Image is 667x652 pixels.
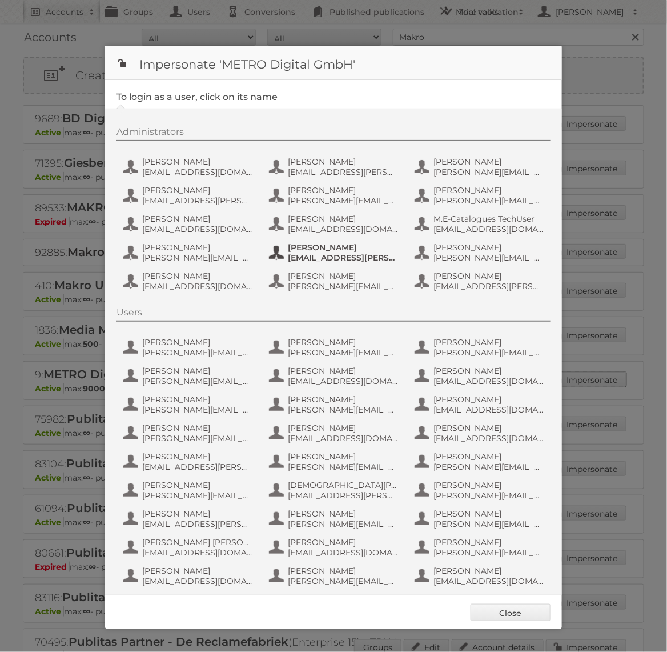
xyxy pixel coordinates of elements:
span: [EMAIL_ADDRESS][DOMAIN_NAME] [142,547,253,558]
span: [PERSON_NAME][EMAIL_ADDRESS][DOMAIN_NAME] [288,519,399,529]
span: [PERSON_NAME][EMAIL_ADDRESS][PERSON_NAME][DOMAIN_NAME] [288,281,399,291]
span: [PERSON_NAME][EMAIL_ADDRESS][PERSON_NAME][DOMAIN_NAME] [433,167,544,177]
button: [PERSON_NAME] [PERSON_NAME][EMAIL_ADDRESS][PERSON_NAME][DOMAIN_NAME] [413,450,548,473]
span: [PERSON_NAME][EMAIL_ADDRESS][PERSON_NAME][DOMAIN_NAME] [142,376,253,386]
span: [PERSON_NAME] [142,157,253,167]
span: [PERSON_NAME][EMAIL_ADDRESS][PERSON_NAME][DOMAIN_NAME] [288,462,399,472]
span: [PERSON_NAME][EMAIL_ADDRESS][PERSON_NAME][DOMAIN_NAME] [288,576,399,586]
span: [PERSON_NAME] [288,566,399,576]
span: [PERSON_NAME] [142,271,253,281]
button: [PERSON_NAME] [PERSON_NAME][EMAIL_ADDRESS][PERSON_NAME][DOMAIN_NAME] [268,450,402,473]
span: [EMAIL_ADDRESS][PERSON_NAME][DOMAIN_NAME] [288,253,399,263]
button: [PERSON_NAME] [PERSON_NAME][EMAIL_ADDRESS][PERSON_NAME][DOMAIN_NAME] [122,241,256,264]
span: [PERSON_NAME] [288,242,399,253]
span: [PERSON_NAME] [433,337,544,347]
span: [PERSON_NAME] [142,242,253,253]
span: [EMAIL_ADDRESS][DOMAIN_NAME] [142,576,253,586]
button: [PERSON_NAME] [PERSON_NAME][EMAIL_ADDRESS][PERSON_NAME][DOMAIN_NAME] [122,365,256,387]
button: [PERSON_NAME] [PERSON_NAME][EMAIL_ADDRESS][DOMAIN_NAME] [268,593,402,616]
button: [PERSON_NAME] [EMAIL_ADDRESS][PERSON_NAME][DOMAIN_NAME] [268,155,402,178]
span: [PERSON_NAME] [142,594,253,605]
span: [PERSON_NAME] [288,366,399,376]
button: [PERSON_NAME] [PERSON_NAME][EMAIL_ADDRESS][PERSON_NAME][DOMAIN_NAME] [122,422,256,445]
span: [PERSON_NAME] [142,394,253,405]
span: [EMAIL_ADDRESS][PERSON_NAME][DOMAIN_NAME] [142,195,253,206]
span: [PERSON_NAME] [142,566,253,576]
span: [PERSON_NAME] [433,480,544,490]
span: [PERSON_NAME][EMAIL_ADDRESS][PERSON_NAME][DOMAIN_NAME] [142,433,253,443]
span: [EMAIL_ADDRESS][DOMAIN_NAME] [142,281,253,291]
h1: Impersonate 'METRO Digital GmbH' [105,46,562,80]
span: [PERSON_NAME] [142,185,253,195]
a: Close [471,604,551,621]
button: [PERSON_NAME] [PERSON_NAME][EMAIL_ADDRESS][PERSON_NAME][DOMAIN_NAME] [413,479,548,502]
span: [PERSON_NAME] [142,214,253,224]
span: [EMAIL_ADDRESS][DOMAIN_NAME] [288,224,399,234]
span: [PERSON_NAME] [PERSON_NAME] [PERSON_NAME] [142,537,253,547]
button: [PERSON_NAME] [PERSON_NAME][EMAIL_ADDRESS][DOMAIN_NAME] [413,184,548,207]
button: [PERSON_NAME] [EMAIL_ADDRESS][DOMAIN_NAME] [122,155,256,178]
span: [PERSON_NAME][EMAIL_ADDRESS][PERSON_NAME][DOMAIN_NAME] [433,347,544,358]
span: [PERSON_NAME] [142,480,253,490]
span: [EMAIL_ADDRESS][PERSON_NAME][DOMAIN_NAME] [288,167,399,177]
button: [PERSON_NAME] [PERSON_NAME][EMAIL_ADDRESS][DOMAIN_NAME] [413,241,548,264]
span: [PERSON_NAME] [288,509,399,519]
button: [PERSON_NAME] [PERSON_NAME][EMAIL_ADDRESS][DOMAIN_NAME] [268,507,402,530]
span: [EMAIL_ADDRESS][DOMAIN_NAME] [433,224,544,234]
button: [PERSON_NAME] [EMAIL_ADDRESS][DOMAIN_NAME] [413,365,548,387]
span: [PERSON_NAME] [433,366,544,376]
button: M.E-Catalogues TechUser [EMAIL_ADDRESS][DOMAIN_NAME] [413,213,548,235]
button: [PERSON_NAME] [EMAIL_ADDRESS][PERSON_NAME][DOMAIN_NAME] [268,241,402,264]
button: [PERSON_NAME] [PERSON_NAME][EMAIL_ADDRESS][PERSON_NAME][DOMAIN_NAME] [122,479,256,502]
span: [PERSON_NAME] [433,394,544,405]
legend: To login as a user, click on its name [116,91,278,102]
div: Administrators [116,126,551,141]
button: [PERSON_NAME] [EMAIL_ADDRESS][DOMAIN_NAME] [413,422,548,445]
span: [PERSON_NAME] [142,337,253,347]
span: [PERSON_NAME][EMAIL_ADDRESS][DOMAIN_NAME] [288,405,399,415]
button: [PERSON_NAME] [PERSON_NAME][EMAIL_ADDRESS][PERSON_NAME][DOMAIN_NAME] [268,565,402,587]
span: [PERSON_NAME][EMAIL_ADDRESS][PERSON_NAME][DOMAIN_NAME] [433,490,544,501]
span: [PERSON_NAME] [142,366,253,376]
button: [PERSON_NAME] [EMAIL_ADDRESS][PERSON_NAME][DOMAIN_NAME] [122,507,256,530]
span: [PERSON_NAME] [433,423,544,433]
button: [DEMOGRAPHIC_DATA][PERSON_NAME] [EMAIL_ADDRESS][PERSON_NAME][DOMAIN_NAME] [268,479,402,502]
span: M.E-Catalogues TechUser [433,214,544,224]
button: [PERSON_NAME] [PERSON_NAME][EMAIL_ADDRESS][PERSON_NAME][DOMAIN_NAME] [122,393,256,416]
span: [PERSON_NAME][EMAIL_ADDRESS][DOMAIN_NAME] [433,253,544,263]
span: [EMAIL_ADDRESS][PERSON_NAME][DOMAIN_NAME] [433,281,544,291]
button: [PERSON_NAME] [PERSON_NAME][EMAIL_ADDRESS][PERSON_NAME][DOMAIN_NAME] [413,536,548,559]
button: [PERSON_NAME] [EMAIL_ADDRESS][DOMAIN_NAME] [413,565,548,587]
button: [PERSON_NAME] [PERSON_NAME][EMAIL_ADDRESS][DOMAIN_NAME] [413,593,548,616]
span: [PERSON_NAME] [288,423,399,433]
button: [PERSON_NAME] [PERSON_NAME][EMAIL_ADDRESS][PERSON_NAME][DOMAIN_NAME] [413,507,548,530]
span: [PERSON_NAME][EMAIL_ADDRESS][PERSON_NAME][DOMAIN_NAME] [433,462,544,472]
span: [PERSON_NAME] [433,242,544,253]
button: [PERSON_NAME] [EMAIL_ADDRESS][DOMAIN_NAME] [268,422,402,445]
button: [PERSON_NAME] [PERSON_NAME][EMAIL_ADDRESS][PERSON_NAME][DOMAIN_NAME] [413,336,548,359]
span: [EMAIL_ADDRESS][DOMAIN_NAME] [288,376,399,386]
span: [PERSON_NAME] [433,271,544,281]
span: [EMAIL_ADDRESS][DOMAIN_NAME] [288,433,399,443]
span: [PERSON_NAME] [288,537,399,547]
button: [PERSON_NAME] [PERSON_NAME][EMAIL_ADDRESS][PERSON_NAME][DOMAIN_NAME] [268,184,402,207]
span: [PERSON_NAME] [288,185,399,195]
button: [PERSON_NAME] [PERSON_NAME][EMAIL_ADDRESS][PERSON_NAME][PERSON_NAME][DOMAIN_NAME] [122,336,256,359]
span: [PERSON_NAME] [433,185,544,195]
button: [PERSON_NAME] [PERSON_NAME][EMAIL_ADDRESS][PERSON_NAME][DOMAIN_NAME] [413,155,548,178]
button: [PERSON_NAME] [EMAIL_ADDRESS][DOMAIN_NAME] [122,565,256,587]
button: [PERSON_NAME] [PERSON_NAME] [PERSON_NAME] [EMAIL_ADDRESS][DOMAIN_NAME] [122,536,256,559]
span: [EMAIL_ADDRESS][DOMAIN_NAME] [433,376,544,386]
button: [PERSON_NAME] [EMAIL_ADDRESS][DOMAIN_NAME] [268,365,402,387]
span: [PERSON_NAME] [433,451,544,462]
div: Users [116,307,551,322]
span: [EMAIL_ADDRESS][DOMAIN_NAME] [288,547,399,558]
span: [PERSON_NAME][EMAIL_ADDRESS][DOMAIN_NAME] [433,195,544,206]
span: [PERSON_NAME][EMAIL_ADDRESS][PERSON_NAME][DOMAIN_NAME] [142,490,253,501]
span: [PERSON_NAME][EMAIL_ADDRESS][PERSON_NAME][DOMAIN_NAME] [288,347,399,358]
span: [PERSON_NAME] [433,594,544,605]
span: [PERSON_NAME][EMAIL_ADDRESS][PERSON_NAME][DOMAIN_NAME] [288,195,399,206]
span: [EMAIL_ADDRESS][DOMAIN_NAME] [433,405,544,415]
span: [EMAIL_ADDRESS][DOMAIN_NAME] [433,576,544,586]
span: [DEMOGRAPHIC_DATA][PERSON_NAME] [288,480,399,490]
